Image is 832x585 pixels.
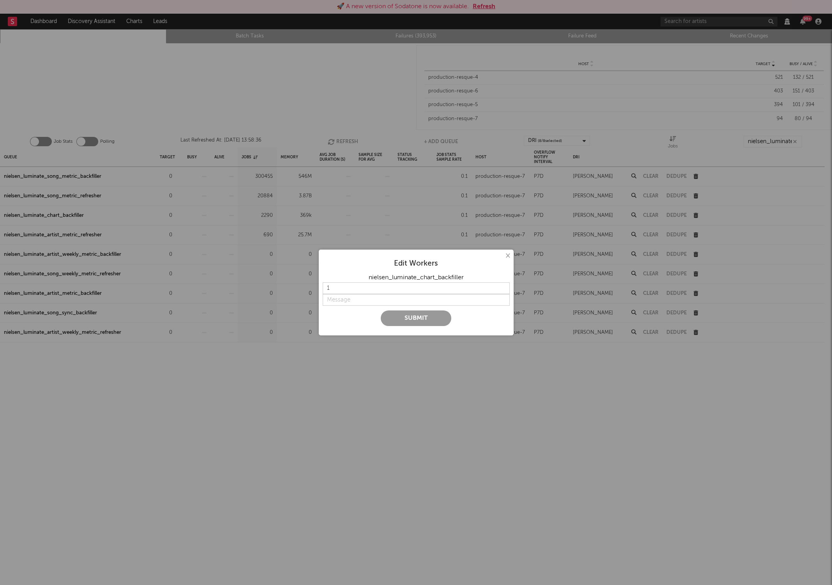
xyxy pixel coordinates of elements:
input: Target [323,282,510,294]
div: nielsen_luminate_chart_backfiller [323,273,510,282]
button: × [503,252,512,260]
input: Message [323,294,510,306]
button: Submit [381,310,451,326]
div: Edit Workers [323,259,510,268]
